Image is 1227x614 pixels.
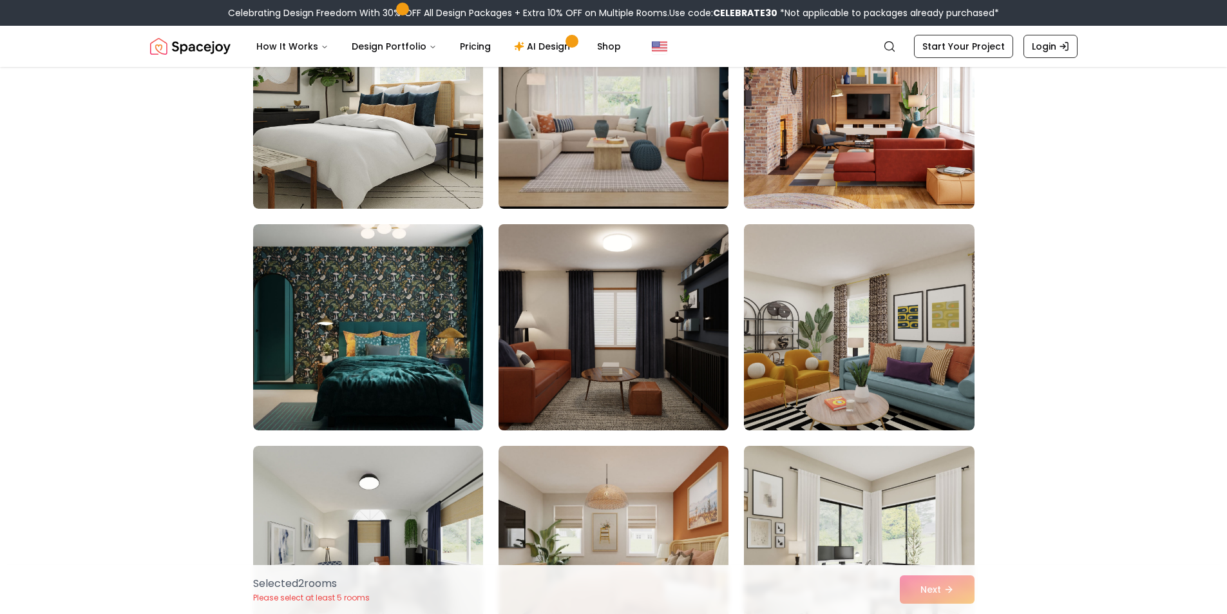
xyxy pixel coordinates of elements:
[246,34,631,59] nav: Main
[150,26,1078,67] nav: Global
[652,39,667,54] img: United States
[504,34,584,59] a: AI Design
[150,34,231,59] img: Spacejoy Logo
[253,3,483,209] img: Room room-10
[253,593,370,603] p: Please select at least 5 rooms
[713,6,777,19] b: CELEBRATE30
[587,34,631,59] a: Shop
[253,576,370,591] p: Selected 2 room s
[253,224,483,430] img: Room room-13
[744,224,974,430] img: Room room-15
[228,6,999,19] div: Celebrating Design Freedom With 30% OFF All Design Packages + Extra 10% OFF on Multiple Rooms.
[499,3,728,209] img: Room room-11
[246,34,339,59] button: How It Works
[777,6,999,19] span: *Not applicable to packages already purchased*
[150,34,231,59] a: Spacejoy
[1023,35,1078,58] a: Login
[493,219,734,436] img: Room room-14
[744,3,974,209] img: Room room-12
[914,35,1013,58] a: Start Your Project
[341,34,447,59] button: Design Portfolio
[450,34,501,59] a: Pricing
[669,6,777,19] span: Use code:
